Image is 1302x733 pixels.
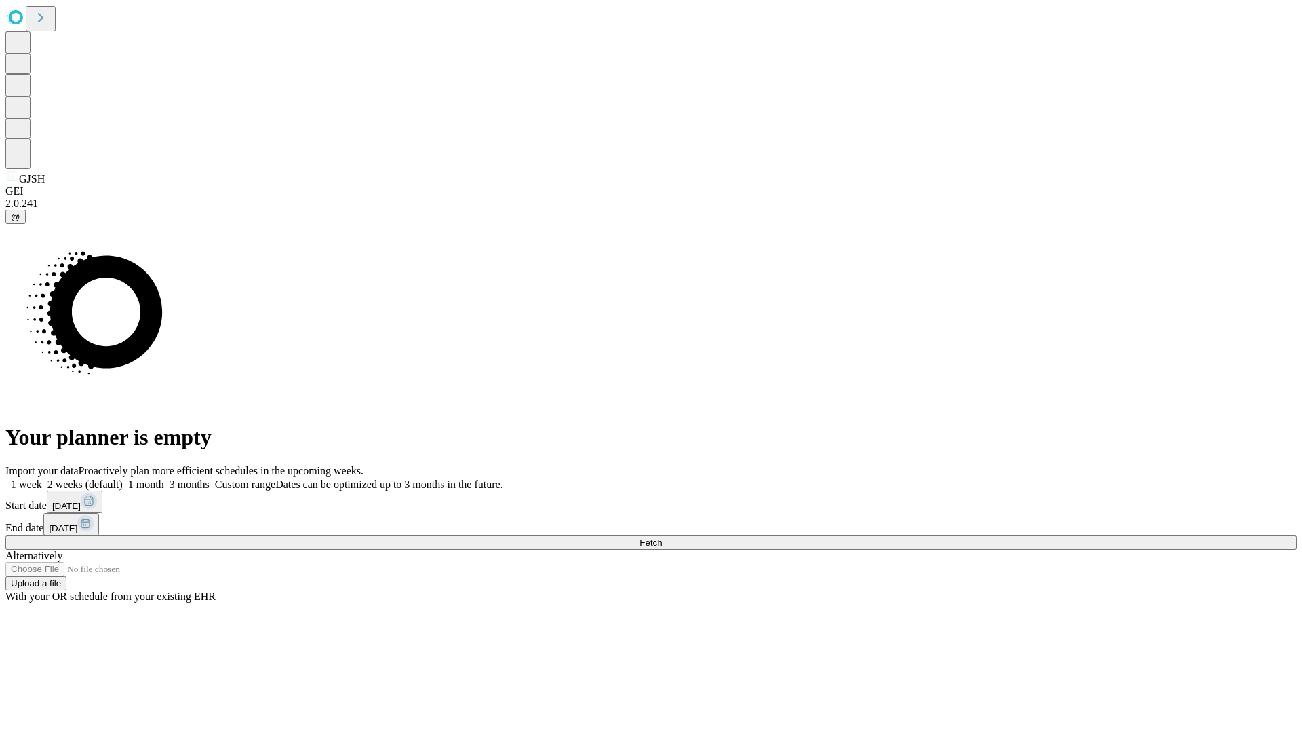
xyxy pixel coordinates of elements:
span: 1 month [128,478,164,490]
span: Dates can be optimized up to 3 months in the future. [275,478,502,490]
span: GJSH [19,173,45,185]
div: End date [5,513,1297,535]
span: With your OR schedule from your existing EHR [5,590,216,602]
span: 1 week [11,478,42,490]
span: 3 months [170,478,210,490]
div: GEI [5,185,1297,198]
button: [DATE] [47,491,102,513]
span: 2 weeks (default) [47,478,123,490]
span: Import your data [5,465,79,476]
button: [DATE] [43,513,99,535]
span: @ [11,212,20,222]
button: Fetch [5,535,1297,550]
span: Proactively plan more efficient schedules in the upcoming weeks. [79,465,363,476]
span: Fetch [639,538,662,548]
span: Custom range [215,478,275,490]
span: [DATE] [52,501,81,511]
button: @ [5,210,26,224]
h1: Your planner is empty [5,425,1297,450]
span: [DATE] [49,523,77,533]
div: 2.0.241 [5,198,1297,210]
div: Start date [5,491,1297,513]
span: Alternatively [5,550,62,561]
button: Upload a file [5,576,66,590]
